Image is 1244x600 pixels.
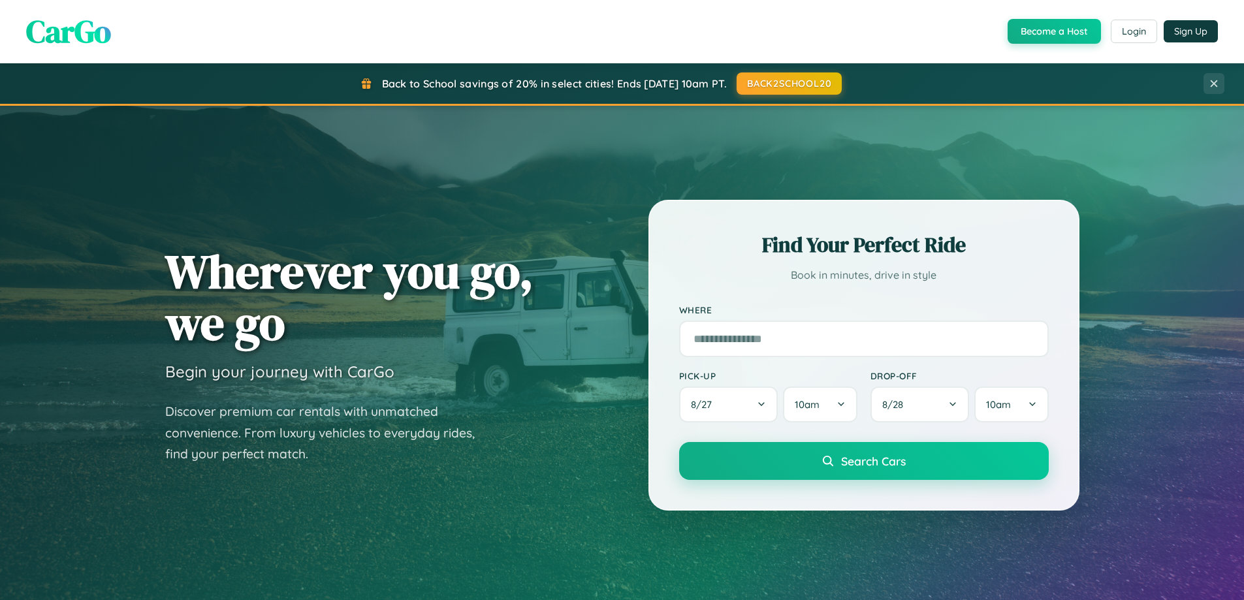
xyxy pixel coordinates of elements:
button: Search Cars [679,442,1049,480]
span: 10am [795,398,820,411]
button: Login [1111,20,1157,43]
button: Sign Up [1164,20,1218,42]
label: Drop-off [870,370,1049,381]
p: Discover premium car rentals with unmatched convenience. From luxury vehicles to everyday rides, ... [165,401,492,465]
span: Back to School savings of 20% in select cities! Ends [DATE] 10am PT. [382,77,727,90]
span: Search Cars [841,454,906,468]
button: BACK2SCHOOL20 [737,72,842,95]
h1: Wherever you go, we go [165,245,534,349]
h3: Begin your journey with CarGo [165,362,394,381]
span: 10am [986,398,1011,411]
span: CarGo [26,10,111,53]
span: 8 / 27 [691,398,718,411]
button: 8/28 [870,387,970,422]
button: 10am [974,387,1048,422]
button: 8/27 [679,387,778,422]
button: Become a Host [1008,19,1101,44]
p: Book in minutes, drive in style [679,266,1049,285]
h2: Find Your Perfect Ride [679,230,1049,259]
label: Where [679,304,1049,315]
button: 10am [783,387,857,422]
span: 8 / 28 [882,398,910,411]
label: Pick-up [679,370,857,381]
